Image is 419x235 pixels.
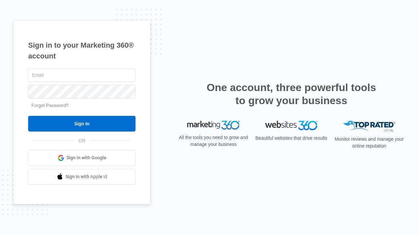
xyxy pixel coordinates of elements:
[265,121,318,130] img: Websites 360
[28,150,136,166] a: Sign in with Google
[187,121,240,130] img: Marketing 360
[66,154,106,161] span: Sign in with Google
[333,136,406,149] p: Monitor reviews and manage your online reputation
[28,40,136,61] h1: Sign in to your Marketing 360® account
[65,173,107,180] span: Sign in with Apple Id
[28,116,136,132] input: Sign In
[28,68,136,82] input: Email
[205,81,378,107] h2: One account, three powerful tools to grow your business
[28,169,136,185] a: Sign in with Apple Id
[31,103,69,108] a: Forgot Password?
[177,134,250,148] p: All the tools you need to grow and manage your business
[74,137,90,144] span: OR
[255,135,328,142] p: Beautiful websites that drive results
[343,121,395,132] img: Top Rated Local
